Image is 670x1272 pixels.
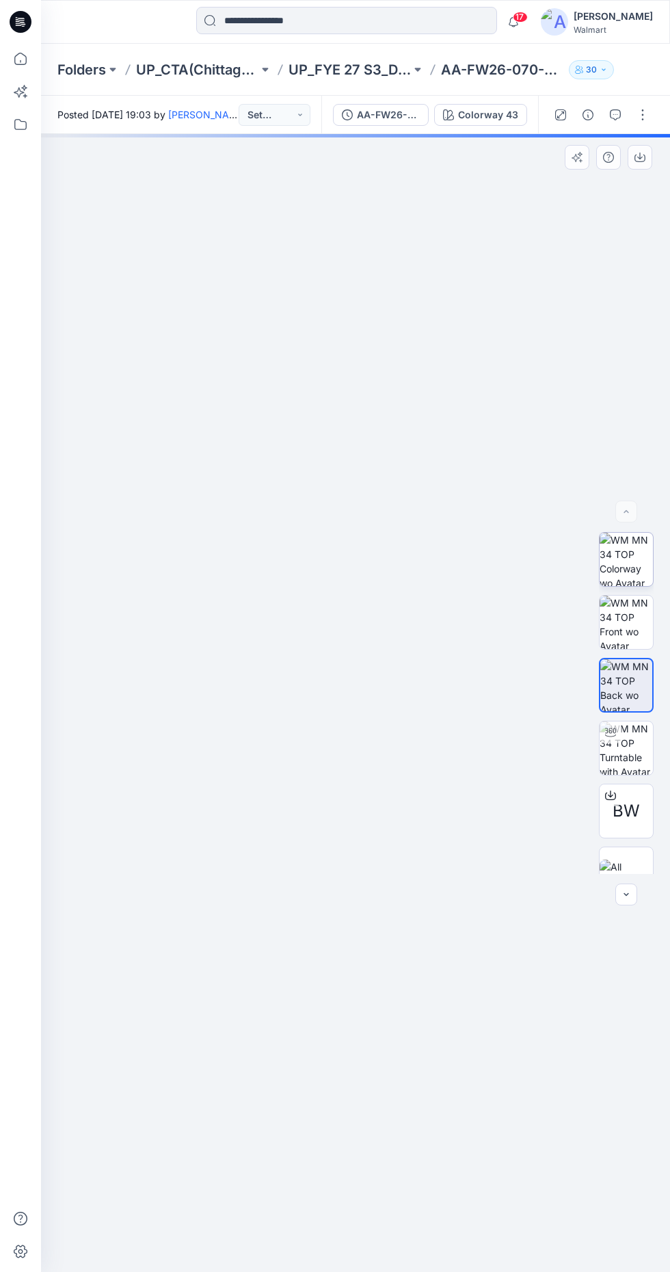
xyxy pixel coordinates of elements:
[168,109,247,120] a: [PERSON_NAME]
[600,659,652,711] img: WM MN 34 TOP Back wo Avatar
[569,60,614,79] button: 30
[441,60,563,79] p: AA-FW26-070-M GE SS SLUB Cotton Shirt
[600,860,653,888] img: All colorways
[600,721,653,775] img: WM MN 34 TOP Turntable with Avatar
[541,8,568,36] img: avatar
[574,8,653,25] div: [PERSON_NAME]
[57,60,106,79] a: Folders
[600,596,653,649] img: WM MN 34 TOP Front wo Avatar
[600,533,653,586] img: WM MN 34 TOP Colorway wo Avatar
[586,62,597,77] p: 30
[513,12,528,23] span: 17
[333,104,429,126] button: AA-FW26-070-M_All CC_ GE SS SLUB Cotton Shirt
[613,799,640,823] span: BW
[574,25,653,35] div: Walmart
[289,60,411,79] a: UP_FYE 27 S3_D23_MEN’S TOP CTA/CHITTAGONG
[434,104,527,126] button: Colorway 43
[57,107,239,122] span: Posted [DATE] 19:03 by
[136,60,258,79] a: UP_CTA(Chittagong)_D23_Mens_Tops
[458,107,518,122] div: Colorway 43
[357,107,420,122] div: AA-FW26-070-M_All CC_ GE SS SLUB Cotton Shirt
[577,104,599,126] button: Details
